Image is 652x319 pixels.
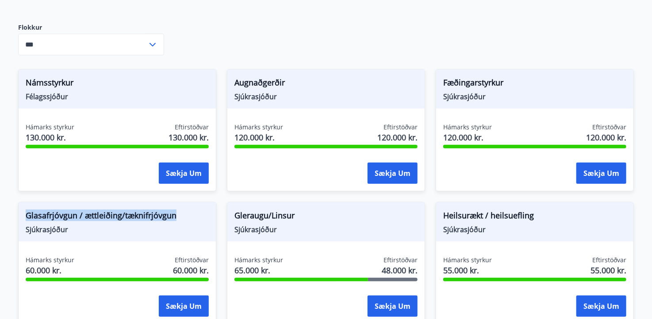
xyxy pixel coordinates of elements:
span: Hámarks styrkur [26,123,74,132]
button: Sækja um [368,296,418,317]
span: 120.000 kr. [443,132,492,143]
span: Hámarks styrkur [234,256,283,265]
span: 48.000 kr. [382,265,418,276]
button: Sækja um [368,163,418,184]
span: Heilsurækt / heilsuefling [443,210,626,225]
span: Sjúkrasjóður [443,92,626,101]
span: 130.000 kr. [169,132,209,143]
span: Félagssjóður [26,92,209,101]
span: Sjúkrasjóður [234,225,418,234]
span: Eftirstöðvar [175,123,209,132]
span: Augnaðgerðir [234,77,418,92]
span: 130.000 kr. [26,132,74,143]
span: Hámarks styrkur [443,123,492,132]
span: 65.000 kr. [234,265,283,276]
span: 120.000 kr. [234,132,283,143]
span: Eftirstöðvar [592,123,626,132]
span: Hámarks styrkur [26,256,74,265]
span: Hámarks styrkur [443,256,492,265]
button: Sækja um [576,163,626,184]
span: 60.000 kr. [26,265,74,276]
span: 55.000 kr. [443,265,492,276]
label: Flokkur [18,23,164,32]
span: Fæðingarstyrkur [443,77,626,92]
span: Glasafrjóvgun / ættleiðing/tæknifrjóvgun [26,210,209,225]
button: Sækja um [576,296,626,317]
span: Eftirstöðvar [592,256,626,265]
span: 55.000 kr. [591,265,626,276]
span: Sjúkrasjóður [234,92,418,101]
span: Sjúkrasjóður [443,225,626,234]
span: 120.000 kr. [586,132,626,143]
span: Hámarks styrkur [234,123,283,132]
button: Sækja um [159,163,209,184]
span: Námsstyrkur [26,77,209,92]
span: 60.000 kr. [173,265,209,276]
span: 120.000 kr. [377,132,418,143]
span: Sjúkrasjóður [26,225,209,234]
button: Sækja um [159,296,209,317]
span: Gleraugu/Linsur [234,210,418,225]
span: Eftirstöðvar [384,256,418,265]
span: Eftirstöðvar [384,123,418,132]
span: Eftirstöðvar [175,256,209,265]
